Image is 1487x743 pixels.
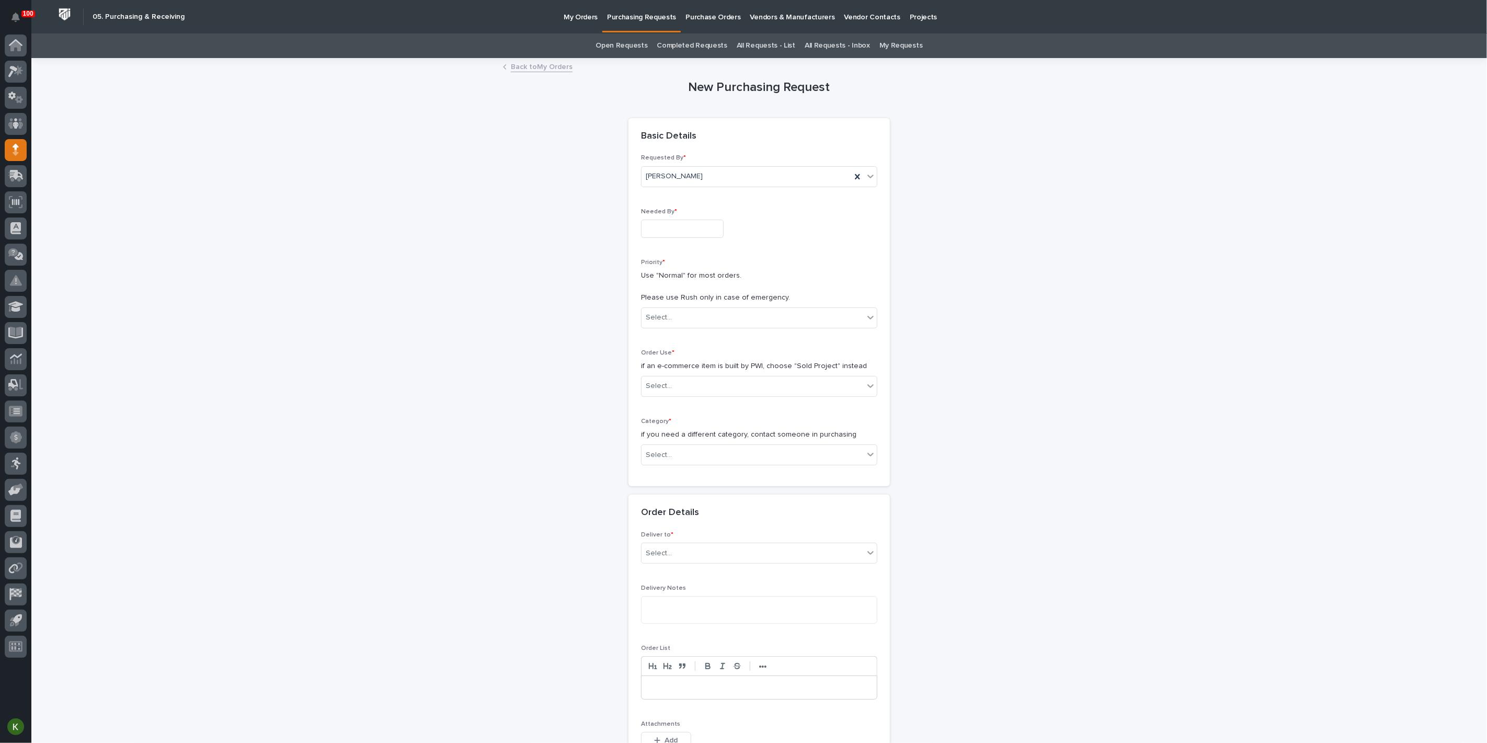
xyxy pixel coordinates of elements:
[5,716,27,738] button: users-avatar
[5,6,27,28] button: Notifications
[646,171,703,182] span: [PERSON_NAME]
[23,10,33,17] p: 100
[646,450,672,461] div: Select...
[641,645,670,651] span: Order List
[805,33,870,58] a: All Requests - Inbox
[759,662,767,671] strong: •••
[657,33,727,58] a: Completed Requests
[93,13,185,21] h2: 05. Purchasing & Receiving
[641,418,671,425] span: Category
[756,660,770,672] button: •••
[55,5,74,24] img: Workspace Logo
[596,33,648,58] a: Open Requests
[646,381,672,392] div: Select...
[641,259,665,266] span: Priority
[641,429,877,440] p: if you need a different category, contact someone in purchasing
[737,33,795,58] a: All Requests - List
[511,60,573,72] a: Back toMy Orders
[646,548,672,559] div: Select...
[641,350,674,356] span: Order Use
[641,507,699,519] h2: Order Details
[641,155,686,161] span: Requested By
[641,721,680,727] span: Attachments
[641,361,877,372] p: if an e-commerce item is built by PWI, choose "Sold Project" instead
[641,532,673,538] span: Deliver to
[628,80,890,95] h1: New Purchasing Request
[641,585,686,591] span: Delivery Notes
[13,13,27,29] div: Notifications100
[641,131,696,142] h2: Basic Details
[641,270,877,303] p: Use "Normal" for most orders. Please use Rush only in case of emergency.
[646,312,672,323] div: Select...
[641,209,677,215] span: Needed By
[879,33,923,58] a: My Requests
